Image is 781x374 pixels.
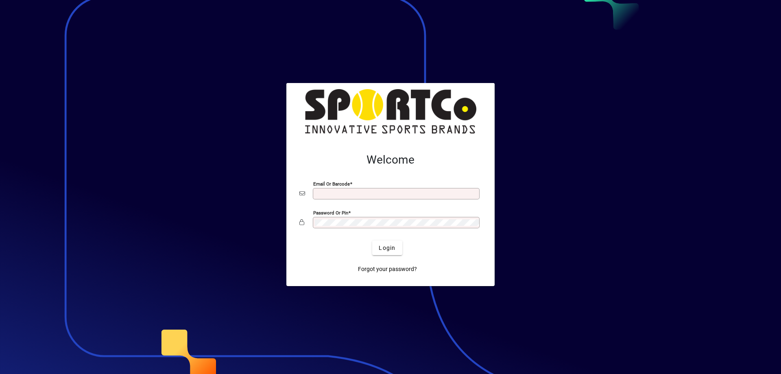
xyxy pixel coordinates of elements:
[355,262,420,276] a: Forgot your password?
[358,265,417,273] span: Forgot your password?
[379,244,395,252] span: Login
[372,241,402,255] button: Login
[313,181,350,187] mat-label: Email or Barcode
[313,210,348,216] mat-label: Password or Pin
[299,153,482,167] h2: Welcome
